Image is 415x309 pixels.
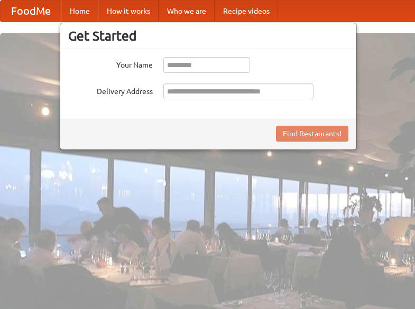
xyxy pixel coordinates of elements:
[1,1,61,22] a: FoodMe
[68,28,348,44] h3: Get Started
[98,1,159,22] a: How it works
[68,57,153,70] label: Your Name
[61,1,98,22] a: Home
[159,1,215,22] a: Who we are
[68,83,153,97] label: Delivery Address
[215,1,278,22] a: Recipe videos
[276,126,348,142] button: Find Restaurants!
